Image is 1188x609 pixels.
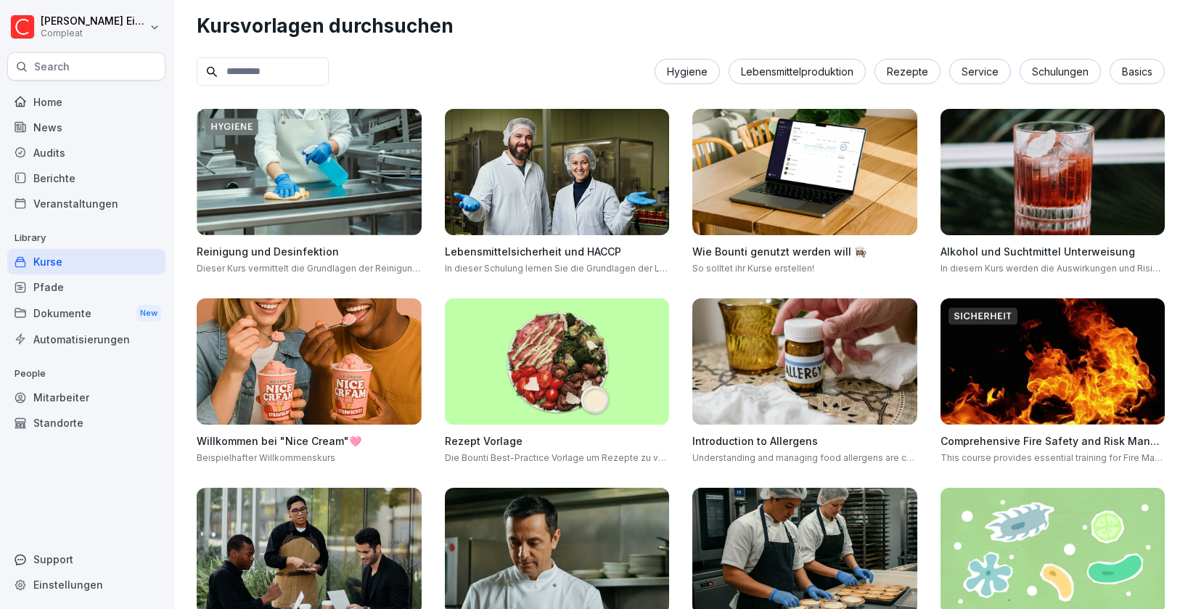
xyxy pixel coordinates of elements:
[7,249,165,274] a: Kurse
[197,451,422,465] p: Beispielhafter Willkommenskurs
[7,115,165,140] a: News
[7,547,165,572] div: Support
[445,244,670,259] h4: Lebensmittelsicherheit und HACCP
[729,59,866,84] div: Lebensmittelproduktion
[941,262,1166,275] p: In diesem Kurs werden die Auswirkungen und Risiken von [MEDICAL_DATA], Rauchen, Medikamenten und ...
[7,165,165,191] a: Berichte
[941,244,1166,259] h4: Alkohol und Suchtmittel Unterweisung
[197,433,422,449] h4: Willkommen bei "Nice Cream"🩷
[7,362,165,385] p: People
[655,59,720,84] div: Hygiene
[692,451,917,465] p: Understanding and managing food allergens are crucial in the hospitality industry to ensure the s...
[941,109,1166,235] img: r9f294wq4cndzvq6mzt1bbrd.png
[7,385,165,410] a: Mitarbeiter
[197,109,422,235] img: hqs2rtymb8uaablm631q6ifx.png
[1020,59,1101,84] div: Schulungen
[41,15,147,28] p: [PERSON_NAME] Eitler
[197,298,422,425] img: fznu17m1ob8tvsr7inydjegy.png
[7,327,165,352] a: Automatisierungen
[445,433,670,449] h4: Rezept Vorlage
[1110,59,1165,84] div: Basics
[445,298,670,425] img: b3scv1ka9fo4r8z7pnfn70nb.png
[197,262,422,275] p: Dieser Kurs vermittelt die Grundlagen der Reinigung und Desinfektion in der Lebensmittelproduktion.
[7,89,165,115] a: Home
[692,109,917,235] img: bqcw87wt3eaim098drrkbvff.png
[692,298,917,425] img: dxikevl05c274fqjcx4fmktu.png
[941,298,1166,425] img: foxua5kpv17jml0j7mk1esed.png
[34,60,70,74] p: Search
[41,28,147,38] p: Compleat
[7,274,165,300] a: Pfade
[445,451,670,465] p: Die Bounti Best-Practice Vorlage um Rezepte zu vermitteln. Anschaulich, einfach und spielerisch. 🥗
[692,262,917,275] p: So solltet ihr Kurse erstellen!
[941,433,1166,449] h4: Comprehensive Fire Safety and Risk Management
[7,410,165,436] a: Standorte
[7,226,165,250] p: Library
[197,12,1165,40] h1: Kursvorlagen durchsuchen
[7,191,165,216] a: Veranstaltungen
[874,59,941,84] div: Rezepte
[7,572,165,597] a: Einstellungen
[136,305,161,322] div: New
[692,433,917,449] h4: Introduction to Allergens
[197,244,422,259] h4: Reinigung und Desinfektion
[941,451,1166,465] p: This course provides essential training for Fire Marshals, covering fire safety risk assessment, ...
[7,300,165,327] a: DokumenteNew
[445,109,670,235] img: np8timnq3qj8z7jdjwtlli73.png
[7,140,165,165] a: Audits
[7,300,165,327] div: Dokumente
[445,262,670,275] p: In dieser Schulung lernen Sie die Grundlagen der Lebensmittelsicherheit und des HACCP-Systems ken...
[949,59,1011,84] div: Service
[692,244,917,259] h4: Wie Bounti genutzt werden will 👩🏽‍🍳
